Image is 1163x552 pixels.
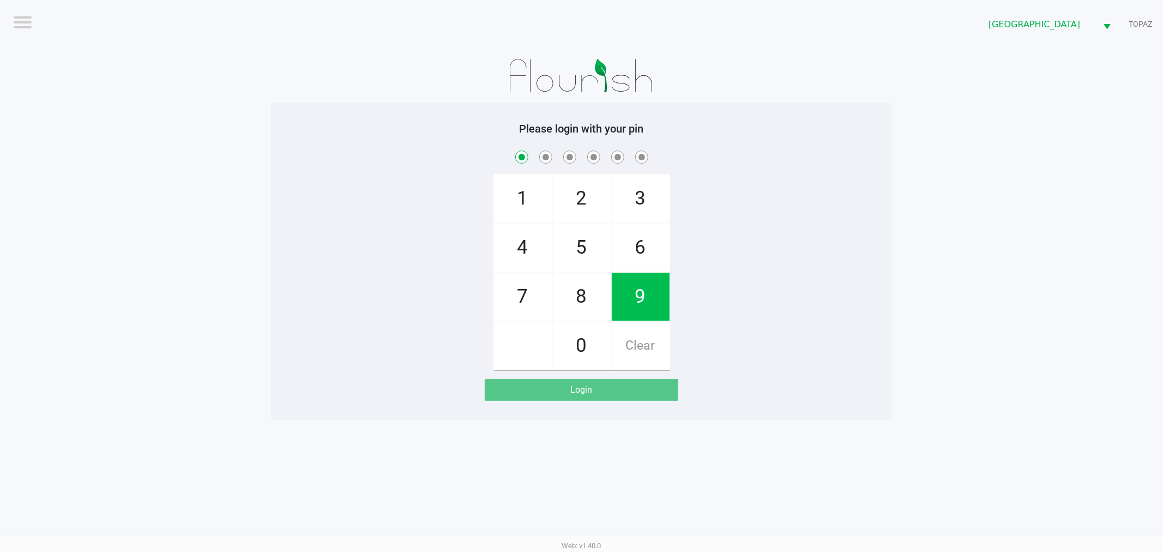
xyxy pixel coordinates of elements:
span: 1 [494,175,552,223]
span: 2 [553,175,611,223]
span: 0 [553,322,611,370]
span: 5 [553,224,611,272]
span: 3 [612,175,670,223]
span: 9 [612,273,670,321]
span: Clear [612,322,670,370]
span: TOPAZ [1129,19,1152,30]
span: 4 [494,224,552,272]
span: 7 [494,273,552,321]
span: 6 [612,224,670,272]
h5: Please login with your pin [279,122,884,135]
span: 8 [553,273,611,321]
span: [GEOGRAPHIC_DATA] [989,18,1090,31]
button: Select [1096,11,1117,37]
span: Web: v1.40.0 [562,542,601,550]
